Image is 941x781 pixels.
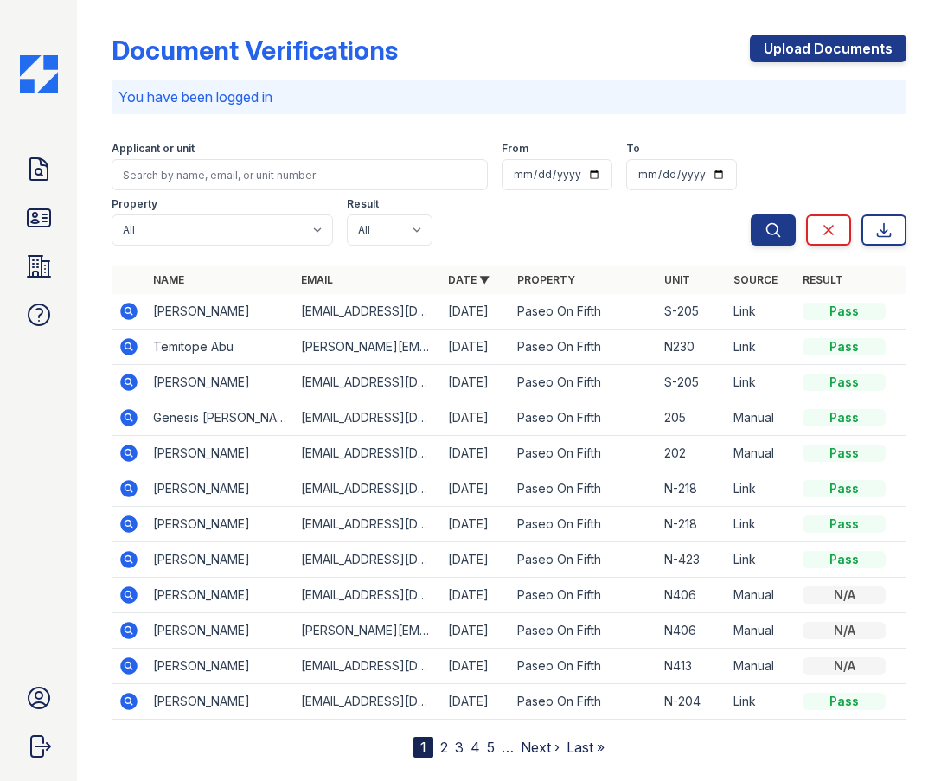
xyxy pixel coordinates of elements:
[20,55,58,93] img: CE_Icon_Blue-c292c112584629df590d857e76928e9f676e5b41ef8f769ba2f05ee15b207248.png
[727,613,796,649] td: Manual
[146,294,293,330] td: [PERSON_NAME]
[146,507,293,542] td: [PERSON_NAME]
[441,542,510,578] td: [DATE]
[657,507,727,542] td: N-218
[146,578,293,613] td: [PERSON_NAME]
[510,578,657,613] td: Paseo On Fifth
[727,365,796,400] td: Link
[347,197,379,211] label: Result
[510,613,657,649] td: Paseo On Fifth
[301,273,333,286] a: Email
[502,737,514,758] span: …
[727,400,796,436] td: Manual
[146,649,293,684] td: [PERSON_NAME]
[517,273,575,286] a: Property
[294,684,441,720] td: [EMAIL_ADDRESS][DOMAIN_NAME]
[657,330,727,365] td: N230
[294,471,441,507] td: [EMAIL_ADDRESS][DOMAIN_NAME]
[727,507,796,542] td: Link
[440,739,448,756] a: 2
[441,330,510,365] td: [DATE]
[510,542,657,578] td: Paseo On Fifth
[294,330,441,365] td: [PERSON_NAME][EMAIL_ADDRESS][DOMAIN_NAME]
[727,542,796,578] td: Link
[112,142,195,156] label: Applicant or unit
[727,578,796,613] td: Manual
[803,657,886,675] div: N/A
[657,436,727,471] td: 202
[510,294,657,330] td: Paseo On Fifth
[146,365,293,400] td: [PERSON_NAME]
[803,374,886,391] div: Pass
[146,436,293,471] td: [PERSON_NAME]
[567,739,605,756] a: Last »
[441,507,510,542] td: [DATE]
[146,684,293,720] td: [PERSON_NAME]
[294,613,441,649] td: [PERSON_NAME][EMAIL_ADDRESS][DOMAIN_NAME]
[727,684,796,720] td: Link
[146,613,293,649] td: [PERSON_NAME]
[626,142,640,156] label: To
[294,649,441,684] td: [EMAIL_ADDRESS][DOMAIN_NAME]
[510,507,657,542] td: Paseo On Fifth
[112,159,488,190] input: Search by name, email, or unit number
[657,542,727,578] td: N-423
[657,365,727,400] td: S-205
[803,273,843,286] a: Result
[727,436,796,471] td: Manual
[502,142,528,156] label: From
[803,551,886,568] div: Pass
[470,739,480,756] a: 4
[803,622,886,639] div: N/A
[441,365,510,400] td: [DATE]
[441,578,510,613] td: [DATE]
[487,739,495,756] a: 5
[146,330,293,365] td: Temitope Abu
[510,436,657,471] td: Paseo On Fifth
[657,400,727,436] td: 205
[294,436,441,471] td: [EMAIL_ADDRESS][DOMAIN_NAME]
[455,739,464,756] a: 3
[521,739,560,756] a: Next ›
[441,684,510,720] td: [DATE]
[657,684,727,720] td: N-204
[441,471,510,507] td: [DATE]
[510,365,657,400] td: Paseo On Fifth
[146,400,293,436] td: Genesis [PERSON_NAME]
[294,578,441,613] td: [EMAIL_ADDRESS][DOMAIN_NAME]
[510,330,657,365] td: Paseo On Fifth
[153,273,184,286] a: Name
[733,273,778,286] a: Source
[657,649,727,684] td: N413
[441,294,510,330] td: [DATE]
[727,294,796,330] td: Link
[294,507,441,542] td: [EMAIL_ADDRESS][DOMAIN_NAME]
[657,578,727,613] td: N406
[803,338,886,355] div: Pass
[146,542,293,578] td: [PERSON_NAME]
[510,400,657,436] td: Paseo On Fifth
[294,542,441,578] td: [EMAIL_ADDRESS][DOMAIN_NAME]
[657,613,727,649] td: N406
[448,273,490,286] a: Date ▼
[112,35,398,66] div: Document Verifications
[803,586,886,604] div: N/A
[727,471,796,507] td: Link
[112,197,157,211] label: Property
[803,515,886,533] div: Pass
[441,436,510,471] td: [DATE]
[664,273,690,286] a: Unit
[146,471,293,507] td: [PERSON_NAME]
[294,400,441,436] td: [EMAIL_ADDRESS][DOMAIN_NAME]
[294,365,441,400] td: [EMAIL_ADDRESS][DOMAIN_NAME]
[803,693,886,710] div: Pass
[657,471,727,507] td: N-218
[727,330,796,365] td: Link
[294,294,441,330] td: [EMAIL_ADDRESS][DOMAIN_NAME]
[803,480,886,497] div: Pass
[413,737,433,758] div: 1
[441,613,510,649] td: [DATE]
[803,445,886,462] div: Pass
[510,684,657,720] td: Paseo On Fifth
[657,294,727,330] td: S-205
